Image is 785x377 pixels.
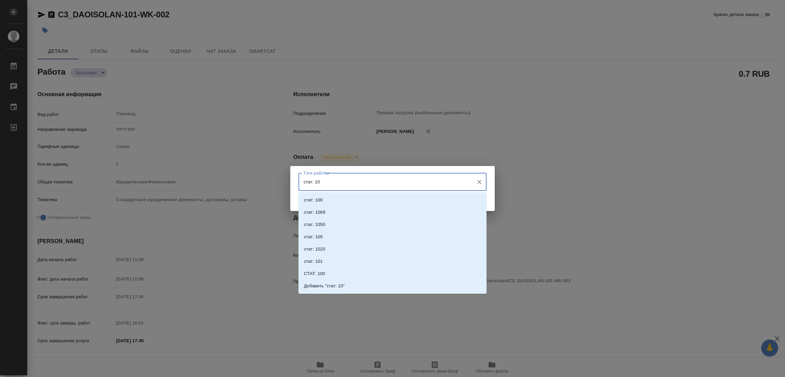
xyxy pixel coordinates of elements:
p: стат: 1020 [304,246,325,253]
p: стат: 100 [304,197,323,203]
p: стат: 105 [304,233,323,240]
button: Очистить [475,177,484,187]
p: Добавить "стат: 10" [304,283,345,289]
p: стат: 101 [304,258,323,265]
p: СТАТ: 100 [304,270,325,277]
p: стат: 1069 [304,209,325,216]
p: стат: 1050 [304,221,325,228]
